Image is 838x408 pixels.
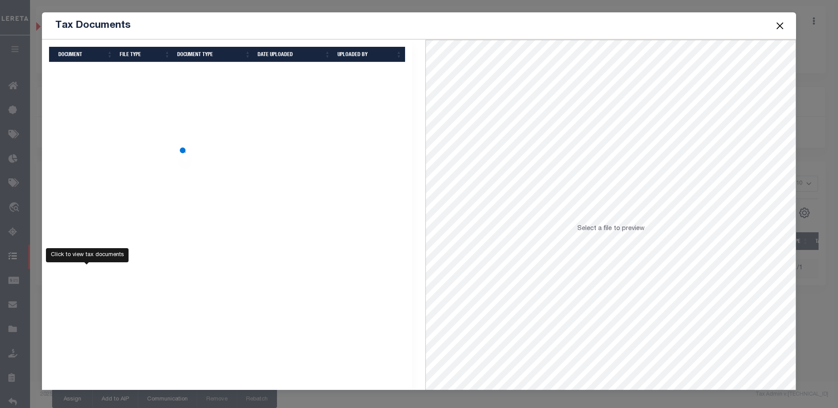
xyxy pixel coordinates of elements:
th: Uploaded By [334,47,406,62]
h5: Tax Documents [55,19,131,32]
div: Click to view tax documents [46,248,129,262]
th: Document [55,47,116,62]
span: Select a file to preview [577,226,645,232]
th: Document Type [174,47,254,62]
button: Close [774,20,785,31]
th: File Type [116,47,174,62]
th: Date Uploaded [254,47,334,62]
